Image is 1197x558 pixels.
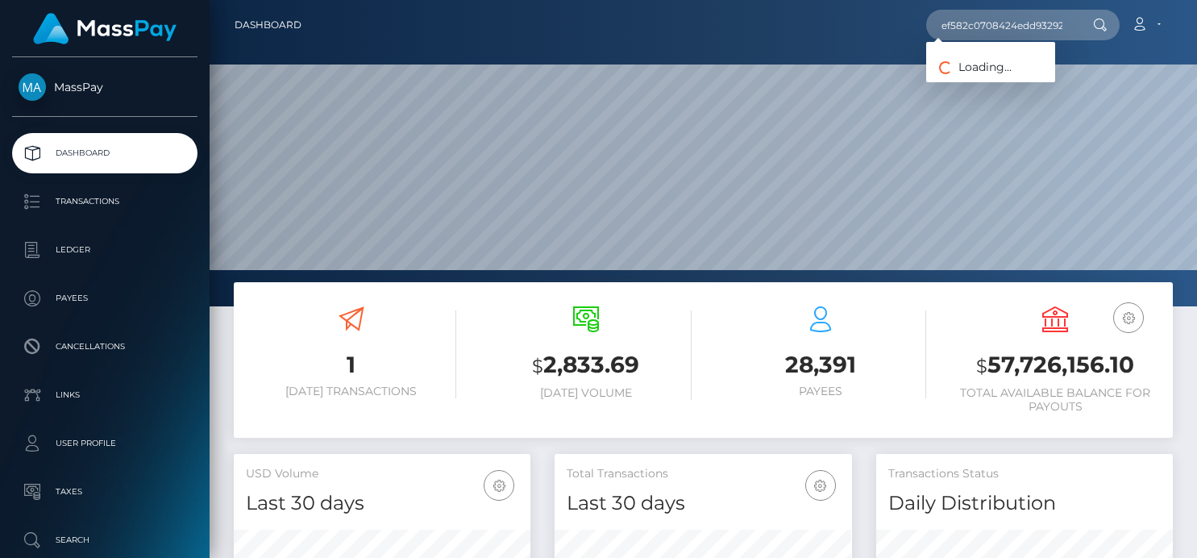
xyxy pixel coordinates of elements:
img: MassPay [19,73,46,101]
h5: USD Volume [246,466,518,482]
a: Taxes [12,472,197,512]
h3: 57,726,156.10 [950,349,1161,382]
h5: Total Transactions [567,466,839,482]
p: Ledger [19,238,191,262]
h3: 1 [246,349,456,381]
p: Payees [19,286,191,310]
a: Dashboard [235,8,301,42]
input: Search... [926,10,1078,40]
p: Dashboard [19,141,191,165]
small: $ [532,355,543,377]
p: Links [19,383,191,407]
p: Cancellations [19,335,191,359]
h6: [DATE] Volume [480,386,691,400]
h6: [DATE] Transactions [246,385,456,398]
h3: 28,391 [716,349,926,381]
a: User Profile [12,423,197,464]
h4: Daily Distribution [888,489,1161,518]
small: $ [976,355,987,377]
p: Transactions [19,189,191,214]
a: Links [12,375,197,415]
img: MassPay Logo [33,13,177,44]
h6: Total Available Balance for Payouts [950,386,1161,414]
p: Search [19,528,191,552]
h3: 2,833.69 [480,349,691,382]
a: Dashboard [12,133,197,173]
a: Cancellations [12,327,197,367]
a: Payees [12,278,197,319]
h4: Last 30 days [246,489,518,518]
p: User Profile [19,431,191,456]
h4: Last 30 days [567,489,839,518]
h6: Payees [716,385,926,398]
h5: Transactions Status [888,466,1161,482]
a: Ledger [12,230,197,270]
span: Loading... [926,60,1012,74]
span: MassPay [12,80,197,94]
a: Transactions [12,181,197,222]
p: Taxes [19,480,191,504]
